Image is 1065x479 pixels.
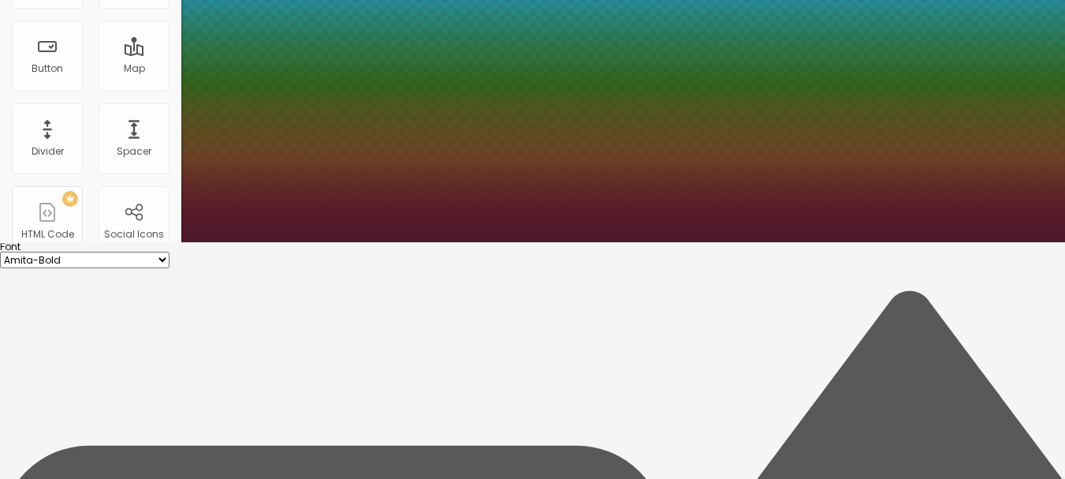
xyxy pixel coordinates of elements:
div: Spacer [117,146,151,157]
div: HTML Code [21,229,74,240]
div: Map [124,63,145,74]
div: Divider [32,146,64,157]
div: Social Icons [104,229,164,240]
div: Button [32,63,63,74]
